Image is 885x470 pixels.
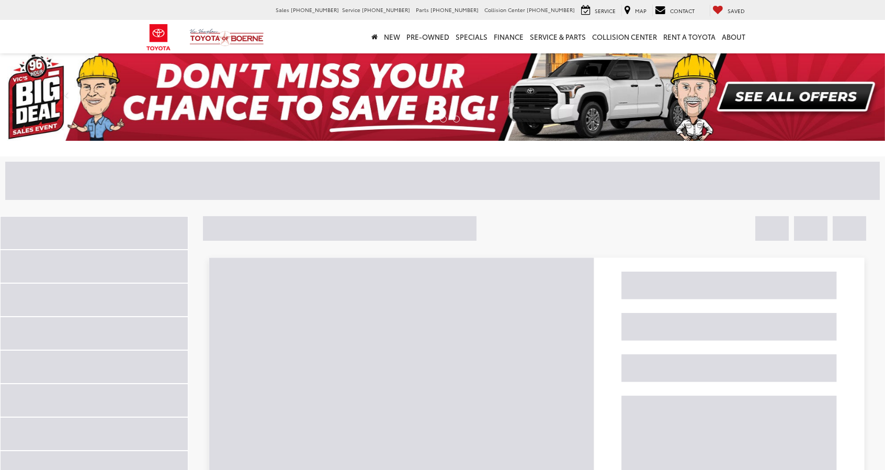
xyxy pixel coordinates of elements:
a: Specials [452,20,491,53]
span: Saved [728,7,745,15]
a: Map [621,5,649,16]
img: Toyota [139,20,178,54]
span: [PHONE_NUMBER] [430,6,479,14]
span: Service [342,6,360,14]
a: Home [368,20,381,53]
span: [PHONE_NUMBER] [362,6,410,14]
a: About [719,20,748,53]
a: New [381,20,403,53]
span: [PHONE_NUMBER] [527,6,575,14]
img: Vic Vaughan Toyota of Boerne [189,28,264,47]
a: My Saved Vehicles [710,5,747,16]
a: Service & Parts: Opens in a new tab [527,20,589,53]
span: [PHONE_NUMBER] [291,6,339,14]
a: Contact [652,5,697,16]
span: Map [635,7,646,15]
span: Collision Center [484,6,525,14]
span: Sales [276,6,289,14]
a: Collision Center [589,20,660,53]
span: Service [595,7,616,15]
a: Service [578,5,618,16]
a: Pre-Owned [403,20,452,53]
span: Parts [416,6,429,14]
a: Rent a Toyota [660,20,719,53]
a: Finance [491,20,527,53]
span: Contact [670,7,695,15]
